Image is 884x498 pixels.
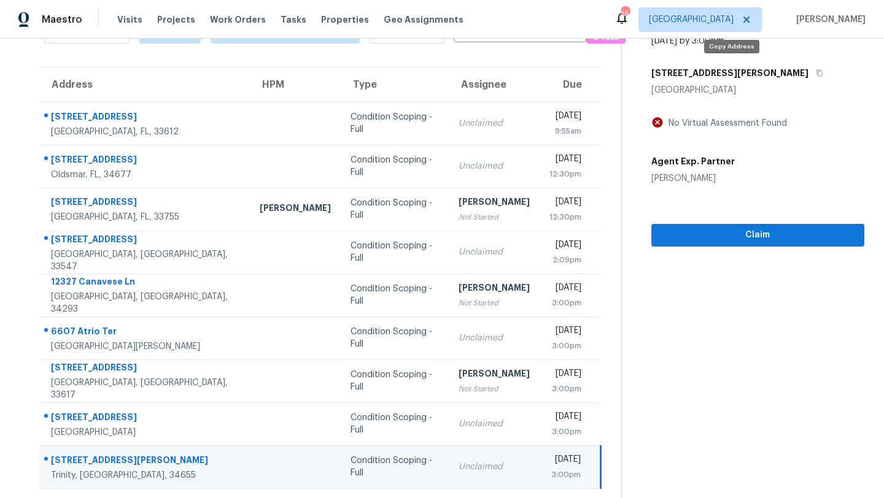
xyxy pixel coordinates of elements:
div: Condition Scoping - Full [351,240,439,264]
div: [GEOGRAPHIC_DATA], [GEOGRAPHIC_DATA], 34293 [51,291,240,315]
img: Artifact Not Present Icon [651,116,664,129]
span: Maestro [42,13,82,26]
div: Unclaimed [459,117,530,129]
div: 3:00pm [549,297,581,309]
div: 12:30pm [549,168,581,180]
th: Type [341,67,449,102]
span: Visits [117,13,142,26]
div: [STREET_ADDRESS] [51,411,240,426]
div: [DATE] [549,153,581,168]
div: 6607 Atrio Ter [51,325,240,340]
span: Work Orders [210,13,266,26]
div: [DATE] [549,367,581,383]
div: [DATE] [549,110,581,125]
div: [PERSON_NAME] [459,367,530,383]
div: 12:30pm [549,211,581,223]
div: 55 [621,7,629,20]
span: Properties [321,13,369,26]
div: 3:00pm [549,383,581,395]
th: Due [540,67,600,102]
div: [GEOGRAPHIC_DATA][PERSON_NAME] [51,340,240,353]
span: Geo Assignments [384,13,463,26]
div: [GEOGRAPHIC_DATA], FL, 33612 [51,126,240,138]
div: Condition Scoping - Full [351,454,439,479]
div: Not Started [459,211,530,223]
div: [GEOGRAPHIC_DATA], FL, 33755 [51,211,240,223]
div: Condition Scoping - Full [351,197,439,221]
div: Not Started [459,383,530,395]
div: [STREET_ADDRESS] [51,110,240,126]
h5: [STREET_ADDRESS][PERSON_NAME] [651,67,808,79]
h5: Agent Exp. Partner [651,155,735,167]
div: [PERSON_NAME] [459,196,530,211]
div: [PERSON_NAME] [651,172,735,185]
div: Oldsmar, FL, 34677 [51,169,240,181]
th: Assignee [449,67,540,102]
div: [DATE] [549,324,581,340]
div: Condition Scoping - Full [351,369,439,393]
div: Condition Scoping - Full [351,111,439,136]
div: [DATE] [549,282,581,297]
div: [STREET_ADDRESS] [51,153,240,169]
div: [STREET_ADDRESS] [51,233,240,248]
div: [STREET_ADDRESS] [51,196,240,211]
span: [PERSON_NAME] [791,13,866,26]
div: Condition Scoping - Full [351,154,439,178]
div: Unclaimed [459,418,530,430]
div: [PERSON_NAME] [260,202,331,217]
div: [PERSON_NAME] [459,282,530,297]
div: Not Started [459,297,530,309]
div: [DATE] [549,196,581,211]
div: 9:55am [549,125,581,137]
div: Unclaimed [459,332,530,344]
div: Condition Scoping - Full [351,326,439,350]
span: Projects [157,13,195,26]
button: Claim [651,224,864,247]
div: [GEOGRAPHIC_DATA], [GEOGRAPHIC_DATA], 33617 [51,377,240,401]
button: Create a Task [586,18,626,44]
div: 3:00pm [549,469,581,481]
div: Condition Scoping - Full [351,412,439,436]
div: 12327 Canavese Ln [51,275,240,291]
div: 2:09pm [549,254,581,266]
div: [DATE] by 3:00pm [651,35,724,47]
div: [DATE] [549,239,581,254]
div: Condition Scoping - Full [351,283,439,307]
div: [DATE] [549,410,581,426]
span: Tasks [281,15,306,24]
div: Unclaimed [459,160,530,172]
div: [GEOGRAPHIC_DATA] [651,84,864,96]
div: [GEOGRAPHIC_DATA] [51,426,240,439]
span: [GEOGRAPHIC_DATA] [649,13,734,26]
div: 3:00pm [549,340,581,352]
div: [STREET_ADDRESS][PERSON_NAME] [51,454,240,469]
div: Trinity, [GEOGRAPHIC_DATA], 34655 [51,469,240,481]
div: Unclaimed [459,461,530,473]
div: [GEOGRAPHIC_DATA], [GEOGRAPHIC_DATA], 33547 [51,248,240,273]
th: HPM [250,67,341,102]
div: Unclaimed [459,246,530,258]
div: [DATE] [549,453,581,469]
div: [STREET_ADDRESS] [51,361,240,377]
div: No Virtual Assessment Found [664,117,787,129]
div: 3:00pm [549,426,581,438]
th: Address [39,67,250,102]
span: Claim [661,228,855,243]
